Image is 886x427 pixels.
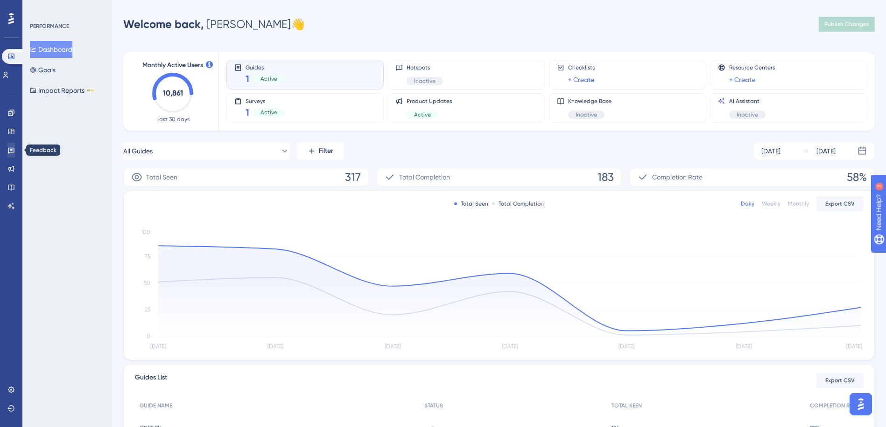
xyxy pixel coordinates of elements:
span: Inactive [737,111,758,118]
span: Checklists [568,64,595,71]
tspan: [DATE] [619,343,634,350]
span: Monthly Active Users [142,60,203,71]
span: Publish Changes [824,21,869,28]
tspan: 0 [147,333,150,339]
div: PERFORMANCE [30,22,69,30]
button: Goals [30,62,56,78]
div: Total Completion [492,200,544,207]
span: Welcome back, [123,17,204,31]
button: All Guides [123,142,289,160]
button: Export CSV [816,373,863,388]
button: Export CSV [816,196,863,211]
span: Surveys [246,97,285,104]
a: + Create [729,74,755,85]
span: Last 30 days [156,116,190,123]
div: Monthly [788,200,809,207]
button: Dashboard [30,41,72,58]
span: Active [260,75,277,83]
div: BETA [86,88,95,93]
span: Guides [246,64,285,70]
tspan: 100 [141,229,150,235]
a: + Create [568,74,594,85]
button: Impact ReportsBETA [30,82,95,99]
span: Completion Rate [652,172,703,183]
div: [DATE] [816,145,836,157]
tspan: [DATE] [846,343,862,350]
span: AI Assistant [729,97,766,105]
iframe: UserGuiding AI Assistant Launcher [847,390,875,418]
tspan: 75 [145,253,150,260]
div: Weekly [762,200,781,207]
span: Total Seen [146,172,177,183]
span: Active [260,109,277,116]
span: Need Help? [22,2,58,14]
span: Active [414,111,431,118]
tspan: 25 [145,306,150,313]
span: Filter [319,145,333,157]
div: [PERSON_NAME] 👋 [123,17,305,32]
span: Export CSV [825,377,855,384]
tspan: 50 [144,280,150,286]
span: GUIDE NAME [140,402,172,409]
span: Knowledge Base [568,97,612,105]
tspan: [DATE] [267,343,283,350]
span: Product Updates [407,97,452,105]
div: [DATE] [761,145,781,157]
button: Publish Changes [819,17,875,32]
span: 1 [246,72,249,85]
span: Export CSV [825,200,855,207]
span: COMPLETION RATE [810,402,858,409]
span: Inactive [576,111,597,118]
span: TOTAL SEEN [612,402,642,409]
span: STATUS [424,402,443,409]
div: 3 [65,5,68,12]
tspan: [DATE] [150,343,166,350]
div: Daily [741,200,754,207]
tspan: [DATE] [736,343,752,350]
span: 1 [246,106,249,119]
button: Filter [297,142,344,160]
div: Total Seen [454,200,488,207]
span: Inactive [414,77,436,85]
tspan: [DATE] [502,343,518,350]
span: Total Completion [399,172,450,183]
text: 10,861 [163,89,183,97]
span: 183 [598,170,614,185]
span: 58% [847,170,867,185]
span: Guides List [135,372,167,389]
span: 317 [345,170,361,185]
span: Hotspots [407,64,443,71]
tspan: [DATE] [385,343,401,350]
span: All Guides [123,145,153,157]
span: Resource Centers [729,64,775,71]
